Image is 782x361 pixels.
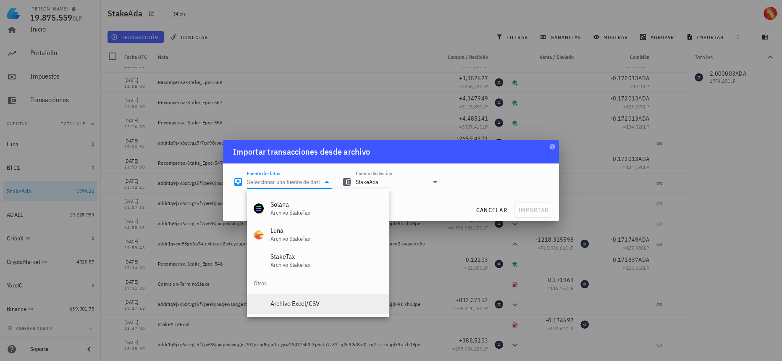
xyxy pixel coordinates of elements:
[270,253,382,261] div: StakeTax
[247,170,280,177] label: Fuente de datos
[247,274,389,294] div: Otros
[476,206,507,214] span: cancelar
[356,170,392,177] label: Cuenta de destino
[233,145,370,158] div: Importar transacciones desde archivo
[270,300,382,308] div: Archivo Excel/CSV
[270,209,382,216] div: Archivo StakeTax
[270,200,382,208] div: Solana
[247,175,320,189] input: Seleccionar una fuente de datos
[472,203,511,218] button: cancelar
[270,227,382,235] div: Luna
[270,235,382,242] div: Archivo StakeTax
[270,261,382,269] div: Archivo StakeTax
